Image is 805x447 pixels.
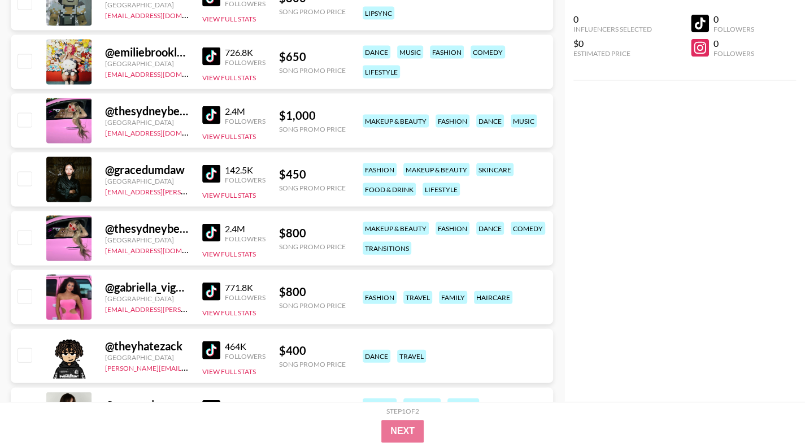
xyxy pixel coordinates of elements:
[202,106,220,124] img: TikTok
[363,46,390,59] div: dance
[363,163,397,176] div: fashion
[105,294,189,303] div: [GEOGRAPHIC_DATA]
[202,283,220,301] img: TikTok
[225,293,266,302] div: Followers
[105,353,189,362] div: [GEOGRAPHIC_DATA]
[713,25,754,33] div: Followers
[363,291,397,304] div: fashion
[105,118,189,127] div: [GEOGRAPHIC_DATA]
[713,14,754,25] div: 0
[279,344,346,358] div: $ 400
[573,25,652,33] div: Influencers Selected
[474,291,512,304] div: haircare
[202,309,256,317] button: View Full Stats
[573,49,652,58] div: Estimated Price
[573,14,652,25] div: 0
[225,352,266,361] div: Followers
[225,282,266,293] div: 771.8K
[447,398,479,411] div: lipsync
[386,407,419,415] div: Step 1 of 2
[279,184,346,192] div: Song Promo Price
[105,185,272,196] a: [EMAIL_ADDRESS][PERSON_NAME][DOMAIN_NAME]
[363,222,429,235] div: makeup & beauty
[202,400,220,418] img: TikTok
[363,7,394,20] div: lipsync
[713,38,754,49] div: 0
[202,165,220,183] img: TikTok
[279,125,346,133] div: Song Promo Price
[403,291,432,304] div: travel
[363,398,397,411] div: fashion
[225,400,266,411] div: 515.1K
[403,163,469,176] div: makeup & beauty
[471,46,505,59] div: comedy
[105,280,189,294] div: @ gabriella_vigorito
[749,390,791,433] iframe: Drift Widget Chat Controller
[511,222,545,235] div: comedy
[105,59,189,68] div: [GEOGRAPHIC_DATA]
[381,420,424,442] button: Next
[105,236,189,244] div: [GEOGRAPHIC_DATA]
[279,109,346,123] div: $ 1,000
[105,222,189,236] div: @ thesydneybelle
[225,176,266,184] div: Followers
[105,163,189,177] div: @ gracedumdaw
[105,303,272,314] a: [EMAIL_ADDRESS][PERSON_NAME][DOMAIN_NAME]
[105,177,189,185] div: [GEOGRAPHIC_DATA]
[105,398,189,412] div: @ manymias
[436,115,469,128] div: fashion
[202,132,256,141] button: View Full Stats
[439,291,467,304] div: family
[225,106,266,117] div: 2.4M
[202,47,220,66] img: TikTok
[279,285,346,299] div: $ 800
[202,224,220,242] img: TikTok
[573,38,652,49] div: $0
[105,339,189,353] div: @ theyhatezack
[279,50,346,64] div: $ 650
[476,163,514,176] div: skincare
[363,183,416,196] div: food & drink
[279,66,346,75] div: Song Promo Price
[202,250,256,258] button: View Full Stats
[202,15,256,23] button: View Full Stats
[279,7,346,16] div: Song Promo Price
[403,398,441,411] div: lifestyle
[279,226,346,240] div: $ 800
[363,66,400,79] div: lifestyle
[279,360,346,368] div: Song Promo Price
[436,222,469,235] div: fashion
[105,244,219,255] a: [EMAIL_ADDRESS][DOMAIN_NAME]
[202,73,256,82] button: View Full Stats
[105,127,219,137] a: [EMAIL_ADDRESS][DOMAIN_NAME]
[476,115,504,128] div: dance
[423,183,460,196] div: lifestyle
[225,47,266,58] div: 726.8K
[105,9,219,20] a: [EMAIL_ADDRESS][DOMAIN_NAME]
[279,242,346,251] div: Song Promo Price
[105,68,219,79] a: [EMAIL_ADDRESS][DOMAIN_NAME]
[225,235,266,243] div: Followers
[363,350,390,363] div: dance
[279,301,346,310] div: Song Promo Price
[105,104,189,118] div: @ thesydneybelle
[105,45,189,59] div: @ emiliebrooklyn__
[225,58,266,67] div: Followers
[202,341,220,359] img: TikTok
[279,167,346,181] div: $ 450
[363,115,429,128] div: makeup & beauty
[105,1,189,9] div: [GEOGRAPHIC_DATA]
[476,222,504,235] div: dance
[713,49,754,58] div: Followers
[397,46,423,59] div: music
[225,223,266,235] div: 2.4M
[430,46,464,59] div: fashion
[511,115,537,128] div: music
[202,367,256,376] button: View Full Stats
[225,117,266,125] div: Followers
[105,362,272,372] a: [PERSON_NAME][EMAIL_ADDRESS][DOMAIN_NAME]
[363,242,411,255] div: transitions
[202,191,256,199] button: View Full Stats
[225,341,266,352] div: 464K
[225,164,266,176] div: 142.5K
